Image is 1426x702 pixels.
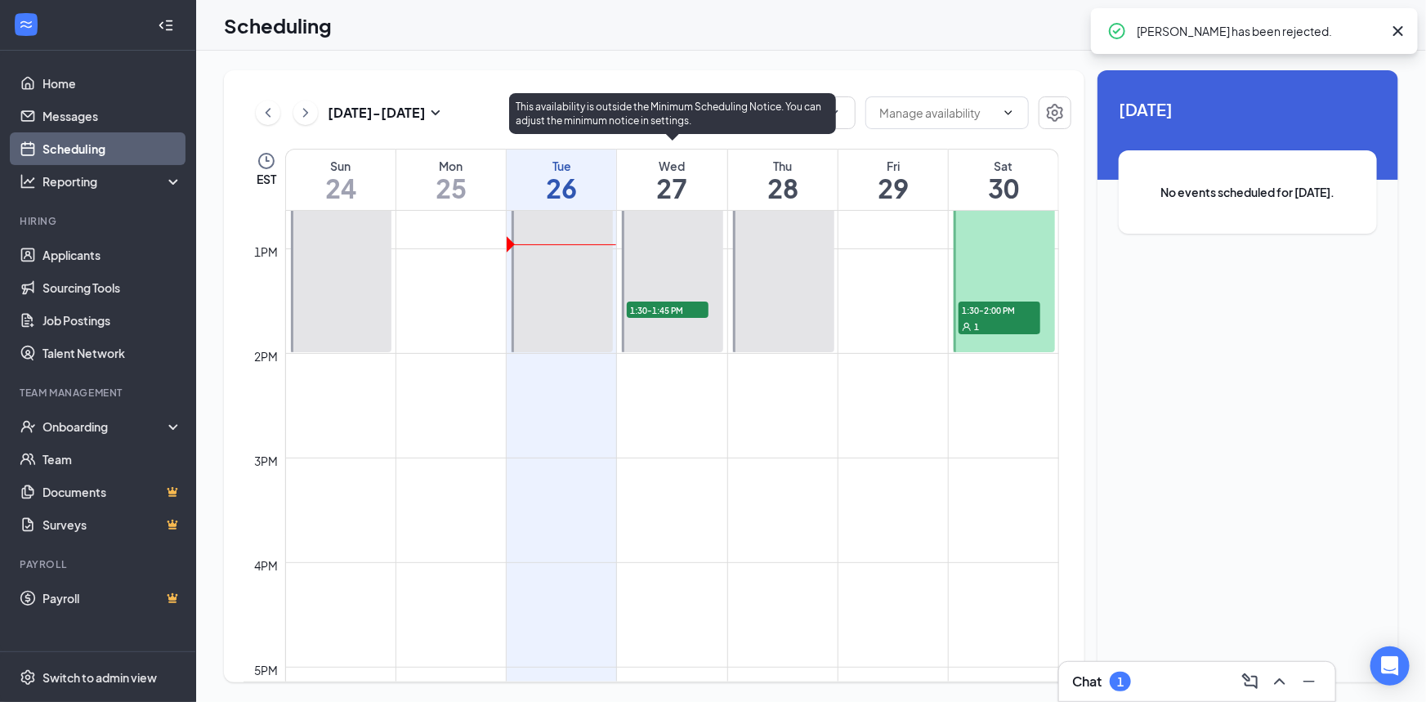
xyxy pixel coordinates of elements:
[507,150,616,210] a: August 26, 2025
[20,173,36,190] svg: Analysis
[974,321,979,333] span: 1
[42,271,182,304] a: Sourcing Tools
[949,174,1058,202] h1: 30
[224,11,332,39] h1: Scheduling
[1370,646,1410,686] div: Open Intercom Messenger
[728,150,838,210] a: August 28, 2025
[1388,21,1408,41] svg: Cross
[1119,96,1377,122] span: [DATE]
[42,476,182,508] a: DocumentsCrown
[42,669,157,686] div: Switch to admin view
[879,104,995,122] input: Manage availability
[838,158,948,174] div: Fri
[42,132,182,165] a: Scheduling
[1117,675,1124,689] div: 1
[1237,668,1263,695] button: ComposeMessage
[42,508,182,541] a: SurveysCrown
[1270,672,1290,691] svg: ChevronUp
[257,171,276,187] span: EST
[1072,673,1102,691] h3: Chat
[1045,103,1065,123] svg: Settings
[949,158,1058,174] div: Sat
[962,322,972,332] svg: User
[260,103,276,123] svg: ChevronLeft
[627,302,709,318] span: 1:30-1:45 PM
[42,582,182,615] a: PayrollCrown
[42,443,182,476] a: Team
[20,557,179,571] div: Payroll
[1137,21,1382,41] div: [PERSON_NAME] has been rejected.
[42,239,182,271] a: Applicants
[252,452,282,470] div: 3pm
[1039,96,1071,129] button: Settings
[507,174,616,202] h1: 26
[297,103,314,123] svg: ChevronRight
[617,174,726,202] h1: 27
[252,243,282,261] div: 1pm
[728,174,838,202] h1: 28
[838,150,948,210] a: August 29, 2025
[293,101,318,125] button: ChevronRight
[1107,21,1127,41] svg: CheckmarkCircle
[42,337,182,369] a: Talent Network
[286,158,396,174] div: Sun
[838,174,948,202] h1: 29
[959,302,1040,318] span: 1:30-2:00 PM
[252,661,282,679] div: 5pm
[396,174,506,202] h1: 25
[1299,672,1319,691] svg: Minimize
[158,17,174,34] svg: Collapse
[1002,106,1015,119] svg: ChevronDown
[617,158,726,174] div: Wed
[20,669,36,686] svg: Settings
[617,150,726,210] a: August 27, 2025
[42,304,182,337] a: Job Postings
[42,173,183,190] div: Reporting
[42,100,182,132] a: Messages
[949,150,1058,210] a: August 30, 2025
[42,418,168,435] div: Onboarding
[252,347,282,365] div: 2pm
[396,158,506,174] div: Mon
[20,214,179,228] div: Hiring
[18,16,34,33] svg: WorkstreamLogo
[252,557,282,575] div: 4pm
[1240,672,1260,691] svg: ComposeMessage
[42,67,182,100] a: Home
[1296,668,1322,695] button: Minimize
[1151,183,1344,201] span: No events scheduled for [DATE].
[286,150,396,210] a: August 24, 2025
[507,158,616,174] div: Tue
[728,158,838,174] div: Thu
[509,93,836,134] div: This availability is outside the Minimum Scheduling Notice. You can adjust the minimum notice in ...
[20,386,179,400] div: Team Management
[328,104,426,122] h3: [DATE] - [DATE]
[396,150,506,210] a: August 25, 2025
[426,103,445,123] svg: SmallChevronDown
[256,101,280,125] button: ChevronLeft
[1267,668,1293,695] button: ChevronUp
[257,151,276,171] svg: Clock
[286,174,396,202] h1: 24
[20,418,36,435] svg: UserCheck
